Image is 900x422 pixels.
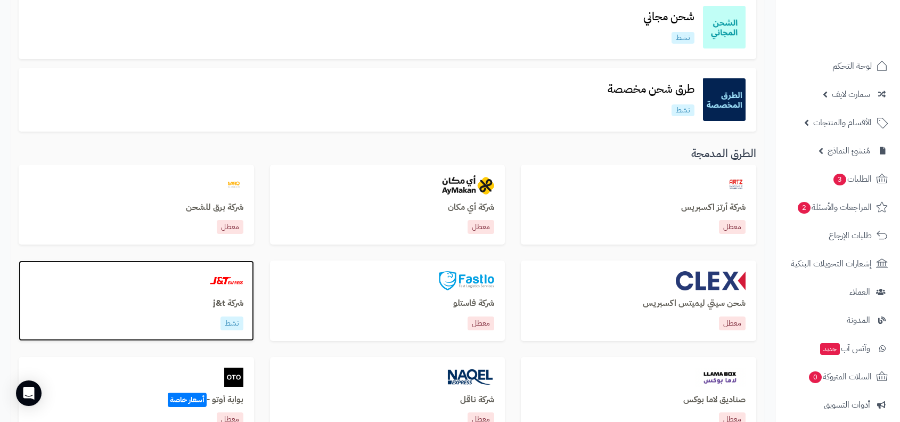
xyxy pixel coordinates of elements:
p: نشط [220,316,243,330]
span: أدوات التسويق [824,397,870,412]
h3: الطرق المدمجة [19,148,756,160]
h3: شركة برق للشحن [29,203,243,213]
a: الطلبات3 [782,166,894,192]
img: oto [224,368,243,387]
a: المراجعات والأسئلة2 [782,194,894,220]
a: شحن مجانينشط [635,11,703,43]
p: معطل [217,220,243,234]
img: aymakan [442,175,494,194]
img: llamabox [695,368,746,387]
a: jtشركة j&tنشط [19,261,254,341]
a: طلبات الإرجاع [782,223,894,248]
img: naqel [446,368,494,387]
h3: بوابة أوتو - [29,395,243,405]
span: 0 [809,371,822,383]
p: معطل [719,316,746,330]
span: العملاء [849,285,870,299]
h3: شحن مجاني [635,11,703,23]
img: artzexpress [726,175,746,194]
h3: شركة ناقل [281,395,495,405]
img: barq [224,175,243,194]
img: jt [209,271,243,290]
span: جديد [820,343,840,355]
p: معطل [719,220,746,234]
h3: شحن سيتي ليميتس اكسبريس [531,299,746,309]
div: Open Intercom Messenger [16,380,42,406]
h3: شركة j&t [29,299,243,309]
span: مُنشئ النماذج [828,143,870,158]
a: طرق شحن مخصصةنشط [599,83,703,116]
a: barqشركة برق للشحنمعطل [19,165,254,245]
a: أدوات التسويق [782,392,894,418]
a: fastloشركة فاستلومعطل [270,261,505,341]
img: fastlo [439,271,494,290]
img: clex [676,271,746,290]
a: لوحة التحكم [782,53,894,79]
span: المراجعات والأسئلة [797,200,872,215]
a: artzexpressشركة أرتز اكسبريسمعطل [521,165,756,245]
span: سمارت لايف [832,87,870,102]
span: السلات المتروكة [808,369,872,384]
span: وآتس آب [819,341,870,356]
h3: طرق شحن مخصصة [599,83,703,95]
h3: شركة فاستلو [281,299,495,309]
a: وآتس آبجديد [782,336,894,361]
span: لوحة التحكم [832,59,872,74]
span: أسعار خاصة [168,393,207,407]
a: aymakanشركة أي مكانمعطل [270,165,505,245]
span: 2 [798,202,811,214]
a: clexشحن سيتي ليميتس اكسبريسمعطل [521,261,756,341]
p: نشط [672,32,694,44]
span: 3 [833,174,846,185]
h3: شركة أرتز اكسبريس [531,203,746,213]
span: الأقسام والمنتجات [813,115,872,130]
span: طلبات الإرجاع [829,228,872,243]
a: المدونة [782,307,894,333]
h3: صناديق لاما بوكس [531,395,746,405]
span: إشعارات التحويلات البنكية [791,256,872,271]
span: الطلبات [832,172,872,186]
p: معطل [468,220,494,234]
h3: شركة أي مكان [281,203,495,213]
a: العملاء [782,279,894,305]
a: السلات المتروكة0 [782,364,894,389]
a: إشعارات التحويلات البنكية [782,251,894,277]
span: المدونة [847,313,870,328]
p: معطل [468,316,494,330]
p: نشط [672,104,694,116]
